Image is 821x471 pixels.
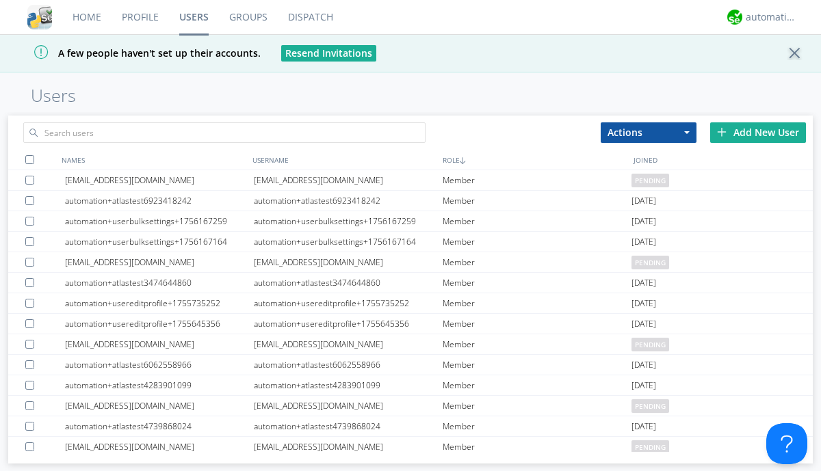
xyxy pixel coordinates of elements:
div: automation+atlastest3474644860 [254,273,443,293]
div: automation+atlastest6923418242 [254,191,443,211]
div: automation+usereditprofile+1755645356 [254,314,443,334]
div: Member [443,170,631,190]
img: d2d01cd9b4174d08988066c6d424eccd [727,10,742,25]
div: Member [443,293,631,313]
div: automation+atlastest6062558966 [254,355,443,375]
span: pending [631,174,669,187]
iframe: Toggle Customer Support [766,423,807,464]
div: automation+atlastest3474644860 [65,273,254,293]
a: automation+atlastest6923418242automation+atlastest6923418242Member[DATE] [8,191,813,211]
a: automation+userbulksettings+1756167259automation+userbulksettings+1756167259Member[DATE] [8,211,813,232]
span: A few people haven't set up their accounts. [10,46,261,59]
div: Member [443,314,631,334]
div: automation+atlastest4283901099 [254,375,443,395]
div: [EMAIL_ADDRESS][DOMAIN_NAME] [254,170,443,190]
div: automation+atlastest4739868024 [254,416,443,436]
div: Member [443,375,631,395]
span: [DATE] [631,232,656,252]
span: pending [631,256,669,269]
div: automation+userbulksettings+1756167259 [65,211,254,231]
input: Search users [23,122,426,143]
div: Add New User [710,122,806,143]
div: automation+userbulksettings+1756167164 [254,232,443,252]
span: [DATE] [631,314,656,334]
div: automation+usereditprofile+1755735252 [254,293,443,313]
div: JOINED [630,150,821,170]
a: automation+atlastest3474644860automation+atlastest3474644860Member[DATE] [8,273,813,293]
div: [EMAIL_ADDRESS][DOMAIN_NAME] [65,170,254,190]
a: automation+usereditprofile+1755645356automation+usereditprofile+1755645356Member[DATE] [8,314,813,334]
div: automation+atlastest4739868024 [65,416,254,436]
a: automation+userbulksettings+1756167164automation+userbulksettings+1756167164Member[DATE] [8,232,813,252]
span: [DATE] [631,355,656,375]
div: [EMAIL_ADDRESS][DOMAIN_NAME] [254,437,443,457]
div: ROLE [439,150,630,170]
span: [DATE] [631,416,656,437]
a: [EMAIL_ADDRESS][DOMAIN_NAME][EMAIL_ADDRESS][DOMAIN_NAME]Memberpending [8,252,813,273]
span: [DATE] [631,191,656,211]
div: [EMAIL_ADDRESS][DOMAIN_NAME] [65,437,254,457]
div: Member [443,191,631,211]
a: [EMAIL_ADDRESS][DOMAIN_NAME][EMAIL_ADDRESS][DOMAIN_NAME]Memberpending [8,334,813,355]
a: [EMAIL_ADDRESS][DOMAIN_NAME][EMAIL_ADDRESS][DOMAIN_NAME]Memberpending [8,437,813,457]
span: [DATE] [631,293,656,314]
div: Member [443,416,631,436]
div: Member [443,334,631,354]
span: [DATE] [631,273,656,293]
span: pending [631,440,669,454]
div: [EMAIL_ADDRESS][DOMAIN_NAME] [65,252,254,272]
div: Member [443,437,631,457]
div: [EMAIL_ADDRESS][DOMAIN_NAME] [65,396,254,416]
div: [EMAIL_ADDRESS][DOMAIN_NAME] [254,396,443,416]
div: Member [443,232,631,252]
div: Member [443,355,631,375]
a: automation+atlastest6062558966automation+atlastest6062558966Member[DATE] [8,355,813,375]
div: automation+atlastest6923418242 [65,191,254,211]
div: automation+userbulksettings+1756167164 [65,232,254,252]
div: Member [443,396,631,416]
button: Resend Invitations [281,45,376,62]
span: [DATE] [631,211,656,232]
div: automation+userbulksettings+1756167259 [254,211,443,231]
img: cddb5a64eb264b2086981ab96f4c1ba7 [27,5,52,29]
span: [DATE] [631,375,656,396]
div: Member [443,211,631,231]
div: NAMES [58,150,249,170]
div: Member [443,252,631,272]
div: automation+atlas [746,10,797,24]
span: pending [631,399,669,413]
div: [EMAIL_ADDRESS][DOMAIN_NAME] [254,334,443,354]
a: [EMAIL_ADDRESS][DOMAIN_NAME][EMAIL_ADDRESS][DOMAIN_NAME]Memberpending [8,170,813,191]
a: automation+atlastest4283901099automation+atlastest4283901099Member[DATE] [8,375,813,396]
div: automation+usereditprofile+1755735252 [65,293,254,313]
a: automation+atlastest4739868024automation+atlastest4739868024Member[DATE] [8,416,813,437]
div: [EMAIL_ADDRESS][DOMAIN_NAME] [254,252,443,272]
img: plus.svg [717,127,727,137]
div: USERNAME [249,150,440,170]
a: automation+usereditprofile+1755735252automation+usereditprofile+1755735252Member[DATE] [8,293,813,314]
button: Actions [601,122,696,143]
div: automation+atlastest6062558966 [65,355,254,375]
a: [EMAIL_ADDRESS][DOMAIN_NAME][EMAIL_ADDRESS][DOMAIN_NAME]Memberpending [8,396,813,416]
span: pending [631,338,669,351]
div: [EMAIL_ADDRESS][DOMAIN_NAME] [65,334,254,354]
div: Member [443,273,631,293]
div: automation+usereditprofile+1755645356 [65,314,254,334]
div: automation+atlastest4283901099 [65,375,254,395]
